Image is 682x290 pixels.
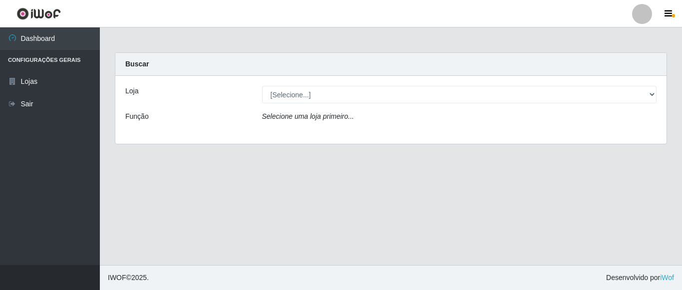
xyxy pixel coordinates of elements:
a: iWof [660,274,674,282]
span: Desenvolvido por [606,273,674,283]
i: Selecione uma loja primeiro... [262,112,354,120]
img: CoreUI Logo [16,7,61,20]
label: Função [125,111,149,122]
strong: Buscar [125,60,149,68]
span: © 2025 . [108,273,149,283]
span: IWOF [108,274,126,282]
label: Loja [125,86,138,96]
